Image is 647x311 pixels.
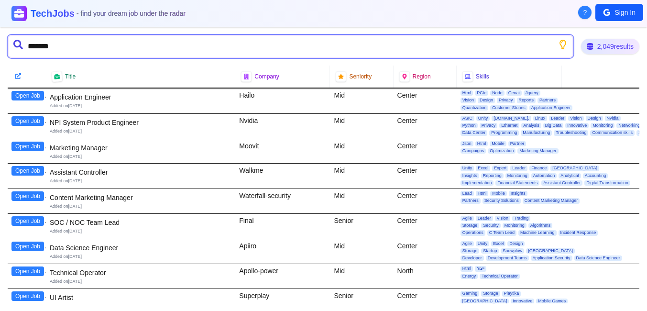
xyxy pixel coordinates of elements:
[461,223,480,228] span: Storage
[558,40,568,49] button: Show search tips
[524,90,540,96] span: Jquery
[461,180,494,186] span: Implementation
[559,230,598,235] span: Incident Response
[505,173,529,178] span: Monitoring
[235,114,330,139] div: Nvidia
[461,248,480,254] span: Storage
[549,116,566,121] span: Leader
[330,89,393,113] div: Mid
[461,255,484,261] span: Developer
[11,216,44,226] button: Open Job
[481,223,501,228] span: Security
[490,191,507,196] span: Mobile
[31,7,186,20] h1: TechJobs
[492,166,508,171] span: Expert
[475,266,486,271] span: ייצור
[461,105,489,111] span: Quantization
[11,116,44,126] button: Open Job
[77,10,186,17] span: - find your dream job under the radar
[478,98,495,103] span: Design
[481,173,504,178] span: Reporting
[565,123,589,128] span: Innovative
[521,130,552,135] span: Manufacturing
[461,148,486,154] span: Campaigns
[503,223,526,228] span: Monitoring
[330,114,393,139] div: Mid
[586,116,603,121] span: Design
[490,141,506,146] span: Mobile
[50,118,231,127] div: NPI System Product Engineer
[461,266,473,271] span: Html
[476,73,489,80] span: Skills
[394,139,457,164] div: Center
[461,191,474,196] span: Lead
[616,123,642,128] span: Networking
[50,293,231,302] div: UI Artist
[476,241,490,246] span: Unity
[11,166,44,176] button: Open Job
[50,154,231,160] div: Added on [DATE]
[490,105,527,111] span: Customer Stories
[235,89,330,113] div: Hailo
[574,255,622,261] span: Data Science Engineer
[461,90,473,96] span: Html
[394,164,457,189] div: Center
[495,180,539,186] span: Financial Statements
[521,123,541,128] span: Analysis
[50,203,231,210] div: Added on [DATE]
[486,255,529,261] span: Development Teams
[50,228,231,234] div: Added on [DATE]
[394,264,457,289] div: North
[461,141,473,146] span: Json
[512,216,530,221] span: Trading
[50,268,231,278] div: Technical Operator
[476,191,489,196] span: Html
[65,73,76,80] span: Title
[461,216,474,221] span: Agile
[511,299,534,304] span: Innovative
[11,142,44,151] button: Open Job
[595,4,643,21] button: Sign In
[541,180,582,186] span: Assistant Controller
[11,91,44,100] button: Open Job
[330,189,393,213] div: Mid
[510,166,527,171] span: Leader
[461,173,479,178] span: Insights
[475,90,488,96] span: PCIe
[50,278,231,285] div: Added on [DATE]
[413,73,431,80] span: Region
[583,8,587,17] span: ?
[476,166,490,171] span: Excel
[578,6,592,19] button: About Techjobs
[394,114,457,139] div: Center
[605,116,621,121] span: Nvidia
[533,116,548,121] span: Linux
[235,139,330,164] div: Moovit
[394,239,457,264] div: Center
[536,299,568,304] span: Mobile Games
[568,116,583,121] span: Vision
[50,128,231,134] div: Added on [DATE]
[490,90,504,96] span: Node
[480,274,520,279] span: Technical Operator
[543,123,564,128] span: Big Data
[50,218,231,227] div: SOC / NOC Team Lead
[254,73,279,80] span: Company
[507,241,525,246] span: Design
[11,267,44,276] button: Open Job
[235,214,330,239] div: Final
[461,274,478,279] span: Energy
[509,191,527,196] span: Insights
[461,123,478,128] span: Python
[501,248,524,254] span: Snowplow
[50,103,231,109] div: Added on [DATE]
[461,198,481,203] span: Partners
[461,98,476,103] span: Vision
[550,166,599,171] span: [GEOGRAPHIC_DATA]
[476,116,490,121] span: Unity
[461,166,474,171] span: Unity
[523,198,580,203] span: Content Marketing Manager
[497,98,515,103] span: Privacy
[50,178,231,184] div: Added on [DATE]
[330,214,393,239] div: Senior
